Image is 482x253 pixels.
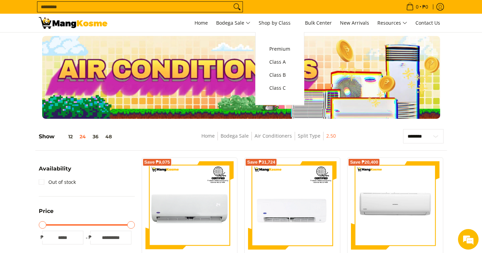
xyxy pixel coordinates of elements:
[377,19,407,27] span: Resources
[191,14,211,32] a: Home
[302,14,335,32] a: Bulk Center
[269,84,290,92] span: Class C
[145,161,234,250] img: carrier-2-5-hp-optima-split-type-inverter-air-conditioner-class-b
[195,20,208,26] span: Home
[232,2,243,12] button: Search
[259,19,297,27] span: Shop by Class
[421,4,429,9] span: ₱0
[87,234,94,241] span: ₱
[266,42,294,55] a: Premium
[201,132,215,139] a: Home
[305,20,332,26] span: Bulk Center
[55,134,76,139] button: 12
[39,17,107,29] img: Bodega Sale Aircon l Mang Kosme: Home Appliances Warehouse Sale Split Type
[412,14,444,32] a: Contact Us
[269,45,290,53] span: Premium
[114,14,444,32] nav: Main Menu
[221,132,249,139] a: Bodega Sale
[415,4,420,9] span: 0
[266,68,294,81] a: Class B
[404,3,430,11] span: •
[39,133,115,140] h5: Show
[89,134,102,139] button: 36
[39,166,71,172] span: Availability
[155,132,381,147] nav: Breadcrumbs
[269,71,290,79] span: Class B
[76,134,89,139] button: 24
[216,19,250,27] span: Bodega Sale
[213,14,254,32] a: Bodega Sale
[39,208,54,219] summary: Open
[39,166,71,177] summary: Open
[248,161,337,250] img: Carrier 2.5 HP Aura Split-Type Inverter Air Conditioner (Class B)
[298,132,320,139] a: Split Type
[374,14,411,32] a: Resources
[39,208,54,214] span: Price
[350,160,378,164] span: Save ₱20,400
[266,55,294,68] a: Class A
[255,132,292,139] a: Air Conditioners
[340,20,369,26] span: New Arrivals
[326,132,336,140] span: 2.50
[337,14,373,32] a: New Arrivals
[415,20,440,26] span: Contact Us
[255,14,300,32] a: Shop by Class
[247,160,275,164] span: Save ₱31,724
[144,160,170,164] span: Save ₱9,075
[269,58,290,66] span: Class A
[39,234,46,241] span: ₱
[102,134,115,139] button: 48
[39,177,76,188] a: Out of stock
[351,161,439,250] img: Condura 2.50 HP Prima Inverter Split-Type Air Conditioner (Class A)
[266,81,294,94] a: Class C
